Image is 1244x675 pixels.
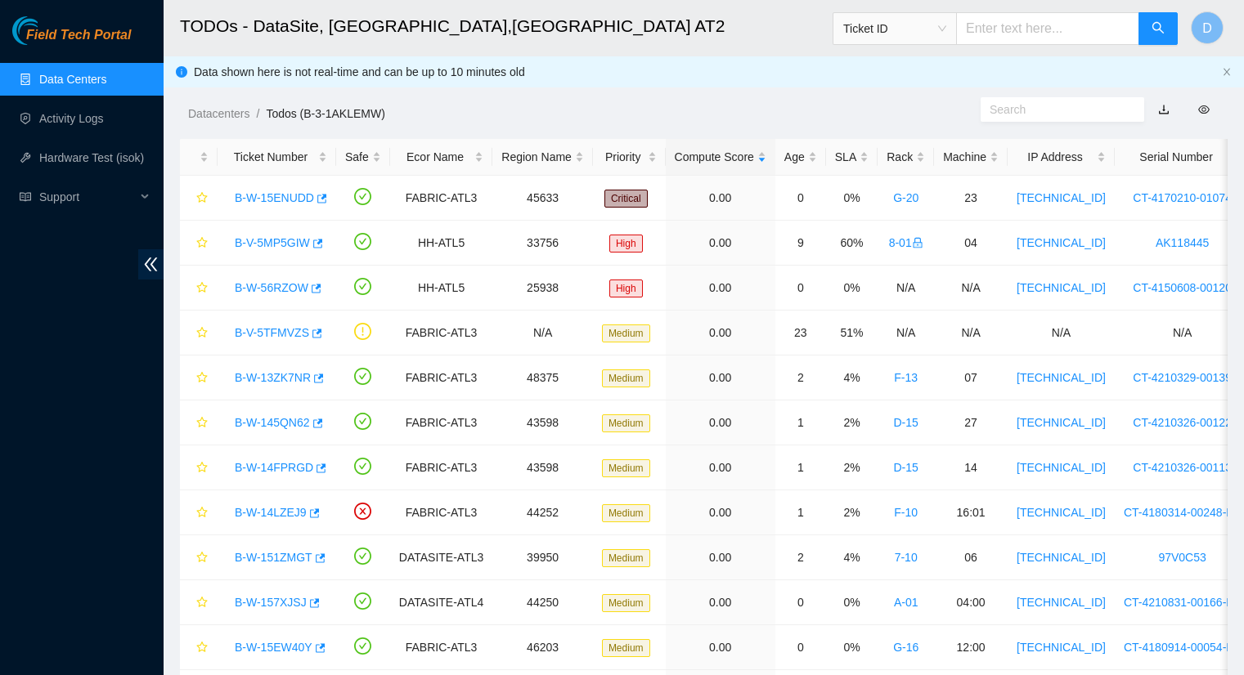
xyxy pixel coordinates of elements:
a: [TECHNICAL_ID] [1017,506,1106,519]
img: Akamai Technologies [12,16,83,45]
a: B-W-15ENUDD [235,191,314,204]
span: Support [39,181,136,213]
a: 7-10 [895,551,918,564]
span: High [609,279,643,297]
td: FABRIC-ATL3 [390,445,492,490]
span: Medium [602,414,650,432]
button: close [1222,67,1232,78]
td: 07 [934,355,1008,400]
td: 43598 [492,445,593,490]
td: 4% [826,355,878,400]
td: 23 [934,176,1008,221]
button: D [1191,11,1224,44]
td: 39950 [492,535,593,580]
td: 44252 [492,490,593,535]
span: exclamation-circle [354,323,371,340]
td: 0% [826,580,878,625]
td: 0% [826,176,878,221]
td: 04:00 [934,580,1008,625]
td: 4% [826,535,878,580]
span: star [196,282,208,295]
span: star [196,597,208,610]
a: Todos (B-3-1AKLEMW) [266,107,384,120]
span: check-circle [354,592,371,610]
a: B-W-157XJSJ [235,596,307,609]
td: 0.00 [666,535,775,580]
a: [TECHNICAL_ID] [1017,596,1106,609]
a: B-W-14LZEJ9 [235,506,307,519]
span: check-circle [354,233,371,250]
button: download [1146,96,1182,123]
span: Medium [602,639,650,657]
span: eye [1198,104,1210,115]
span: Medium [602,504,650,522]
td: N/A [878,311,934,355]
td: 0 [775,176,826,221]
a: 97V0C53 [1158,551,1206,564]
td: 06 [934,535,1008,580]
a: A-01 [894,596,918,609]
button: star [189,634,209,660]
a: B-W-14FPRGD [235,461,313,474]
a: CT-4150608-00120 [1133,281,1232,294]
a: [TECHNICAL_ID] [1017,236,1106,249]
a: CT-4210326-00113 [1133,461,1232,474]
span: check-circle [354,458,371,475]
span: star [196,237,208,250]
td: FABRIC-ATL3 [390,355,492,400]
a: B-V-5TFMVZS [235,326,309,339]
a: B-V-5MP5GIW [235,236,310,249]
span: star [196,507,208,520]
td: 33756 [492,221,593,266]
td: N/A [1008,311,1115,355]
button: star [189,364,209,391]
a: Datacenters [188,107,249,120]
a: B-W-13ZK7NR [235,371,311,384]
a: B-W-151ZMGT [235,551,312,564]
span: close [1222,67,1232,77]
td: N/A [878,266,934,311]
span: star [196,552,208,565]
a: B-W-56RZOW [235,281,308,294]
button: star [189,185,209,211]
a: CT-4210831-00166-N0 [1124,596,1241,609]
td: 1 [775,490,826,535]
td: 0 [775,580,826,625]
td: 0.00 [666,311,775,355]
td: 2% [826,400,878,445]
a: CT-4180314-00248-N1 [1124,506,1241,519]
td: 9 [775,221,826,266]
a: G-16 [893,641,918,654]
a: [TECHNICAL_ID] [1017,371,1106,384]
td: 23 [775,311,826,355]
button: search [1138,12,1178,45]
td: 0.00 [666,490,775,535]
span: lock [912,237,923,248]
td: 2 [775,355,826,400]
td: N/A [934,311,1008,355]
span: check-circle [354,278,371,295]
a: B-W-145QN62 [235,416,310,429]
td: 44250 [492,580,593,625]
a: CT-4180914-00054-N0 [1124,641,1241,654]
button: star [189,320,209,346]
a: download [1158,103,1170,116]
td: 45633 [492,176,593,221]
td: FABRIC-ATL3 [390,400,492,445]
span: double-left [138,249,164,279]
span: Ticket ID [843,16,946,41]
td: 16:01 [934,490,1008,535]
span: star [196,327,208,340]
span: Field Tech Portal [26,28,131,43]
td: 0% [826,625,878,670]
span: search [1152,21,1165,37]
td: 0.00 [666,221,775,266]
input: Search [990,101,1122,118]
span: close-circle [354,503,371,520]
span: Medium [602,324,650,342]
td: 0.00 [666,176,775,221]
span: check-circle [354,368,371,385]
td: 0.00 [666,400,775,445]
a: [TECHNICAL_ID] [1017,641,1106,654]
td: 1 [775,400,826,445]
